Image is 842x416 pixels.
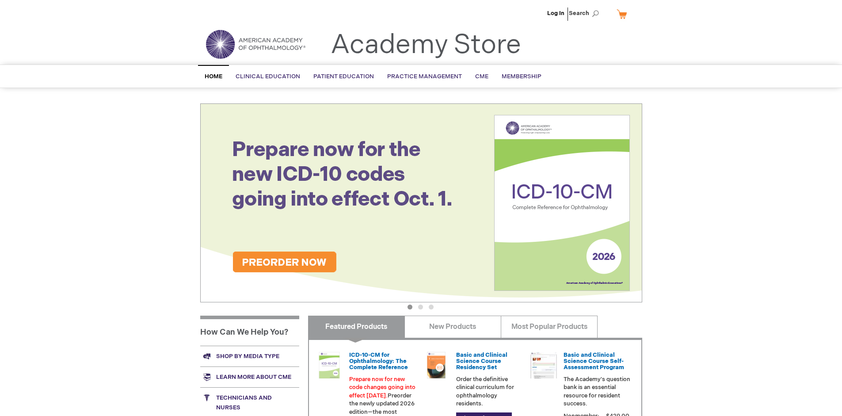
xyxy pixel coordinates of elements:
[408,305,412,309] button: 1 of 3
[236,73,300,80] span: Clinical Education
[205,73,222,80] span: Home
[331,29,521,61] a: Academy Store
[313,73,374,80] span: Patient Education
[501,316,598,338] a: Most Popular Products
[569,4,602,22] span: Search
[200,366,299,387] a: Learn more about CME
[316,352,343,378] img: 0120008u_42.png
[349,351,408,371] a: ICD-10-CM for Ophthalmology: The Complete Reference
[502,73,541,80] span: Membership
[530,352,557,378] img: bcscself_20.jpg
[547,10,564,17] a: Log In
[456,375,523,408] p: Order the definitive clinical curriculum for ophthalmology residents.
[200,316,299,346] h1: How Can We Help You?
[429,305,434,309] button: 3 of 3
[564,351,624,371] a: Basic and Clinical Science Course Self-Assessment Program
[404,316,501,338] a: New Products
[564,375,631,408] p: The Academy's question bank is an essential resource for resident success.
[387,73,462,80] span: Practice Management
[475,73,488,80] span: CME
[423,352,450,378] img: 02850963u_47.png
[456,351,507,371] a: Basic and Clinical Science Course Residency Set
[418,305,423,309] button: 2 of 3
[349,376,415,399] font: Prepare now for new code changes going into effect [DATE].
[308,316,405,338] a: Featured Products
[200,346,299,366] a: Shop by media type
